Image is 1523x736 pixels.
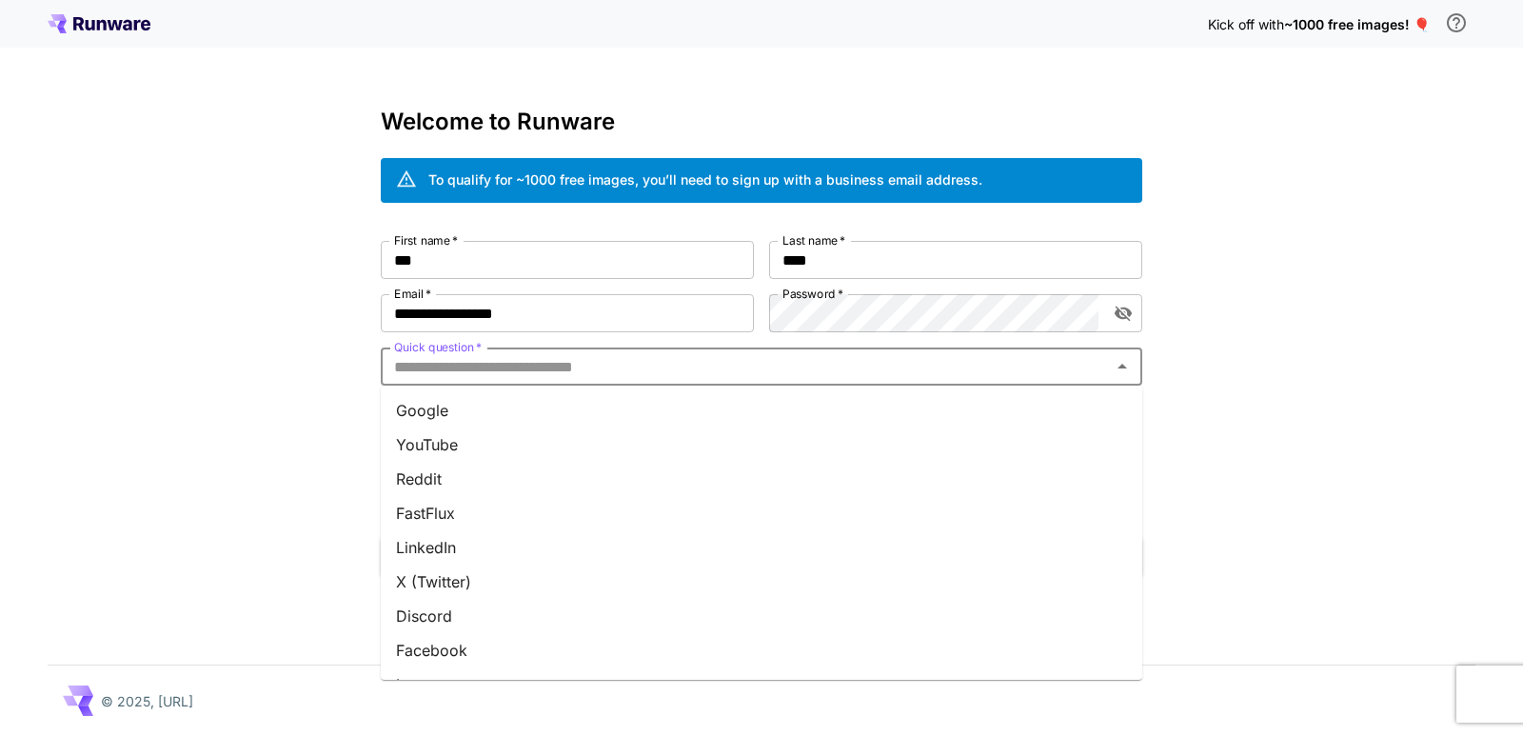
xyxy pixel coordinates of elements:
[381,565,1142,599] li: X (Twitter)
[1106,296,1140,330] button: toggle password visibility
[782,232,845,249] label: Last name
[1437,4,1475,42] button: In order to qualify for free credit, you need to sign up with a business email address and click ...
[428,169,982,189] div: To qualify for ~1000 free images, you’ll need to sign up with a business email address.
[381,428,1142,462] li: YouTube
[1208,16,1284,32] span: Kick off with
[381,109,1142,135] h3: Welcome to Runware
[381,530,1142,565] li: LinkedIn
[381,393,1142,428] li: Google
[101,691,193,711] p: © 2025, [URL]
[782,286,843,302] label: Password
[1284,16,1430,32] span: ~1000 free images! 🎈
[381,496,1142,530] li: FastFlux
[394,286,431,302] label: Email
[381,633,1142,667] li: Facebook
[381,599,1142,633] li: Discord
[1109,353,1136,380] button: Close
[394,339,482,355] label: Quick question
[381,462,1142,496] li: Reddit
[394,232,458,249] label: First name
[381,667,1142,702] li: Instagram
